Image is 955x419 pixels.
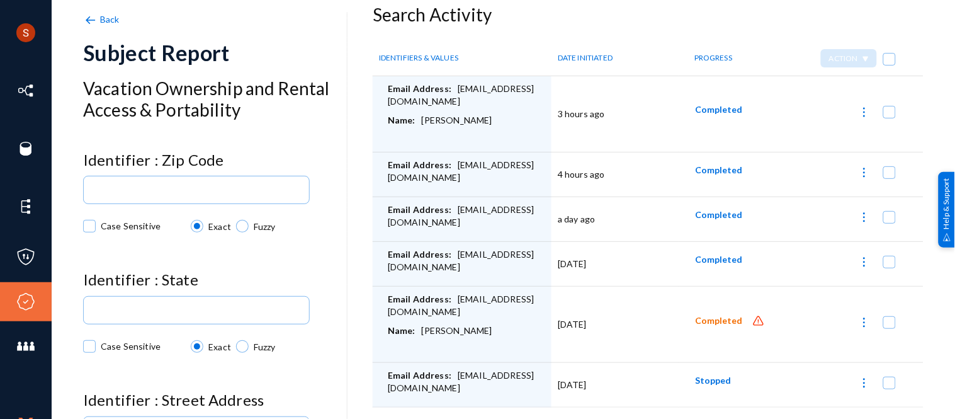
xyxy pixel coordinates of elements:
h4: Identifier : Street Address [83,391,347,410]
span: Completed [695,316,742,326]
span: Back [100,14,120,25]
span: Fuzzy [249,340,276,353]
button: Completed [685,159,752,181]
a: Back [83,14,123,25]
td: [DATE] [551,287,679,363]
img: icon-policies.svg [16,248,35,267]
img: icon-more.svg [858,377,871,389]
span: Name: [388,325,415,336]
img: icon-members.svg [16,337,35,356]
td: [DATE] [551,242,679,287]
img: back-arrow.svg [83,13,97,27]
div: [EMAIL_ADDRESS][DOMAIN_NAME] [388,159,545,190]
span: Case Sensitive [101,337,161,356]
span: Name: [388,115,415,125]
div: [EMAIL_ADDRESS][DOMAIN_NAME] [388,83,545,114]
img: icon-elements.svg [16,197,35,216]
div: Subject Report [83,40,347,66]
button: Stopped [685,369,741,392]
td: 4 hours ago [551,152,679,197]
div: [EMAIL_ADDRESS][DOMAIN_NAME] [388,293,545,324]
img: ACg8ocLCHWB70YVmYJSZIkanuWRMiAOKj9BOxslbKTvretzi-06qRA=s96-c [16,23,35,42]
img: icon-sources.svg [16,139,35,158]
div: [PERSON_NAME] [388,114,545,146]
th: PROGRESS [679,41,786,76]
h3: Search Activity [373,4,924,26]
th: DATE INITIATED [551,41,679,76]
span: Completed [695,254,742,265]
span: Exact [203,220,231,233]
img: icon-compliance.svg [16,292,35,311]
span: Completed [695,209,742,220]
span: Email Address: [388,249,451,260]
span: Email Address: [388,159,451,170]
div: Help & Support [939,171,955,247]
img: help_support.svg [943,233,951,241]
img: icon-more.svg [858,166,871,179]
td: [DATE] [551,363,679,408]
td: 3 hours ago [551,76,679,152]
span: Email Address: [388,204,451,215]
img: icon-more.svg [858,106,871,118]
div: [PERSON_NAME] [388,324,545,356]
span: Fuzzy [249,220,276,233]
span: Completed [695,164,742,175]
button: Completed [685,248,752,271]
div: [EMAIL_ADDRESS][DOMAIN_NAME] [388,204,545,235]
img: icon-more.svg [858,256,871,268]
img: icon-more.svg [858,211,871,224]
td: a day ago [551,197,679,242]
img: icon-more.svg [858,316,871,329]
div: [EMAIL_ADDRESS][DOMAIN_NAME] [388,369,545,401]
div: [EMAIL_ADDRESS][DOMAIN_NAME] [388,248,545,280]
span: Email Address: [388,370,451,381]
span: Email Address: [388,294,451,304]
span: Email Address: [388,83,451,94]
span: Case Sensitive [101,217,161,236]
button: Completed [685,309,752,332]
h4: Identifier : Zip Code [83,151,347,169]
img: icon-alert.svg [752,315,765,328]
button: Completed [685,204,752,226]
th: IDENTIFIERS & VALUES [373,41,551,76]
h4: Identifier : State [83,271,347,289]
span: Stopped [695,375,731,386]
h3: Vacation Ownership and Rental Access & Portability [83,78,347,120]
img: icon-inventory.svg [16,81,35,100]
span: Exact [203,340,231,353]
span: Completed [695,104,742,115]
button: Completed [685,98,752,121]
